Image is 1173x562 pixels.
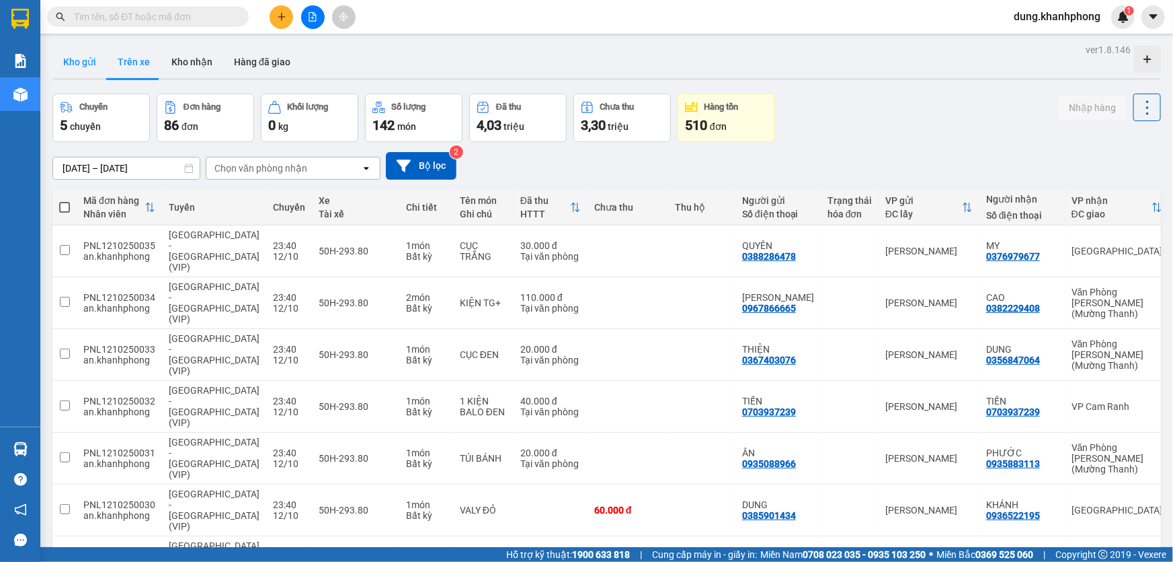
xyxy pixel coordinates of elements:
[520,240,581,251] div: 30.000 đ
[319,195,393,206] div: Xe
[13,442,28,456] img: warehouse-icon
[288,102,329,112] div: Khối lượng
[520,303,581,314] div: Tại văn phòng
[760,547,926,562] span: Miền Nam
[83,303,155,314] div: an.khanhphong
[600,102,635,112] div: Chưa thu
[83,448,155,458] div: PNL1210250031
[986,458,1040,469] div: 0935883113
[83,355,155,365] div: an.khanhphong
[520,251,581,262] div: Tại văn phòng
[742,355,796,365] div: 0367403076
[13,87,28,102] img: warehouse-icon
[83,240,155,251] div: PNL1210250035
[885,401,973,412] div: [PERSON_NAME]
[986,194,1058,205] div: Người nhận
[742,407,796,417] div: 0703937239
[520,448,581,458] div: 20.000 đ
[594,202,661,213] div: Chưa thu
[60,117,67,133] span: 5
[273,292,305,303] div: 23:40
[1117,11,1129,23] img: icon-new-feature
[319,505,393,516] div: 50H-293.80
[74,9,233,24] input: Tìm tên, số ĐT hoặc mã đơn
[169,437,259,480] span: [GEOGRAPHIC_DATA] - [GEOGRAPHIC_DATA] (VIP)
[520,292,581,303] div: 110.000 đ
[319,297,393,308] div: 50H-293.80
[52,46,107,78] button: Kho gửi
[268,117,276,133] span: 0
[406,344,446,355] div: 1 món
[406,499,446,510] div: 1 món
[506,547,630,562] span: Hỗ trợ kỹ thuật:
[1086,42,1131,57] div: ver 1.8.146
[169,333,259,376] span: [GEOGRAPHIC_DATA] - [GEOGRAPHIC_DATA] (VIP)
[573,94,671,142] button: Chưa thu3,30 triệu
[169,230,259,273] span: [GEOGRAPHIC_DATA] - [GEOGRAPHIC_DATA] (VIP)
[1065,190,1169,225] th: Toggle SortBy
[460,209,507,219] div: Ghi chú
[885,246,973,256] div: [PERSON_NAME]
[406,458,446,469] div: Bất kỳ
[406,202,446,213] div: Chi tiết
[520,355,581,365] div: Tại văn phòng
[308,12,317,22] span: file-add
[581,117,606,133] span: 3,30
[675,202,729,213] div: Thu hộ
[986,292,1058,303] div: CAO
[319,209,393,219] div: Tài xế
[214,162,307,175] div: Chọn văn phòng nhận
[83,499,155,510] div: PNL1210250030
[514,190,588,225] th: Toggle SortBy
[1071,401,1162,412] div: VP Cam Ranh
[608,121,629,132] span: triệu
[406,240,446,251] div: 1 món
[986,251,1040,262] div: 0376979677
[406,355,446,365] div: Bất kỳ
[827,209,872,219] div: hóa đơn
[52,94,150,142] button: Chuyến5chuyến
[277,12,286,22] span: plus
[406,510,446,521] div: Bất kỳ
[319,453,393,464] div: 50H-293.80
[520,458,581,469] div: Tại văn phòng
[742,251,796,262] div: 0388286478
[79,102,108,112] div: Chuyến
[157,94,254,142] button: Đơn hàng86đơn
[83,407,155,417] div: an.khanhphong
[652,547,757,562] span: Cung cấp máy in - giấy in:
[53,157,200,179] input: Select a date range.
[1071,442,1162,475] div: Văn Phòng [PERSON_NAME] (Mường Thanh)
[1071,505,1162,516] div: [GEOGRAPHIC_DATA]
[885,297,973,308] div: [PERSON_NAME]
[827,195,872,206] div: Trạng thái
[181,121,198,132] span: đơn
[460,240,507,262] div: CỤC TRẮNG
[83,344,155,355] div: PNL1210250033
[503,121,524,132] span: triệu
[397,121,416,132] span: món
[365,94,462,142] button: Số lượng142món
[742,303,796,314] div: 0967866665
[520,209,570,219] div: HTTT
[1071,246,1162,256] div: [GEOGRAPHIC_DATA]
[460,349,507,360] div: CỤC ĐEN
[83,458,155,469] div: an.khanhphong
[406,251,446,262] div: Bất kỳ
[169,202,259,213] div: Tuyến
[986,355,1040,365] div: 0356847064
[986,240,1058,251] div: MY
[1071,195,1151,206] div: VP nhận
[273,240,305,251] div: 23:40
[678,94,775,142] button: Hàng tồn510đơn
[261,94,358,142] button: Khối lượng0kg
[13,54,28,68] img: solution-icon
[169,281,259,324] span: [GEOGRAPHIC_DATA] - [GEOGRAPHIC_DATA] (VIP)
[14,503,27,516] span: notification
[319,401,393,412] div: 50H-293.80
[361,163,372,174] svg: open
[1127,6,1131,15] span: 1
[685,117,707,133] span: 510
[885,453,973,464] div: [PERSON_NAME]
[223,46,301,78] button: Hàng đã giao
